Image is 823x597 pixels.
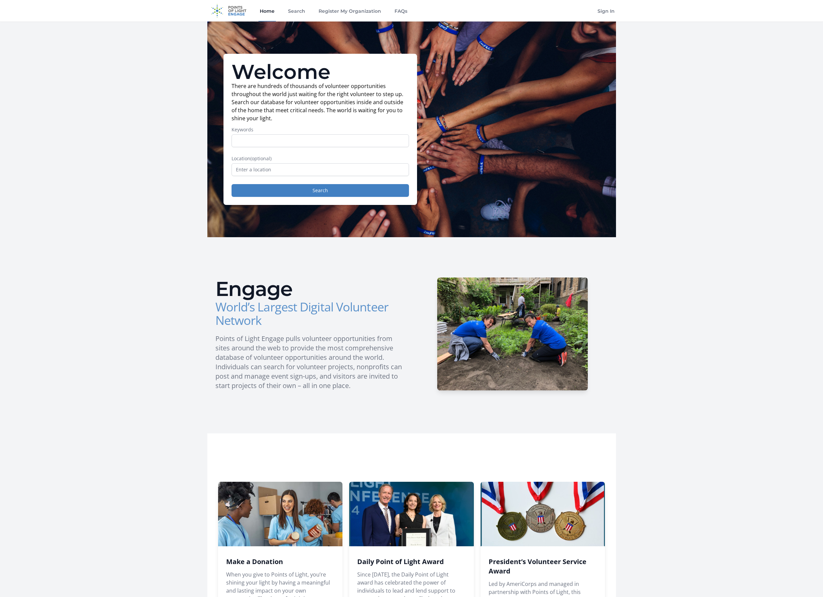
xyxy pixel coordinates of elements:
a: President’s Volunteer Service Award [489,557,586,575]
label: Keywords [232,126,409,133]
h2: Engage [215,279,406,299]
a: Make a Donation [226,557,283,566]
p: There are hundreds of thousands of volunteer opportunities throughout the world just waiting for ... [232,82,409,122]
a: Daily Point of Light Award [357,557,444,566]
label: Location [232,155,409,162]
p: Points of Light Engage pulls volunteer opportunities from sites around the web to provide the mos... [215,334,406,390]
h1: Welcome [232,62,409,82]
input: Enter a location [232,163,409,176]
h3: World’s Largest Digital Volunteer Network [215,300,406,327]
span: (optional) [250,155,272,162]
button: Search [232,184,409,197]
img: HCSC-H_1.JPG [437,278,588,390]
